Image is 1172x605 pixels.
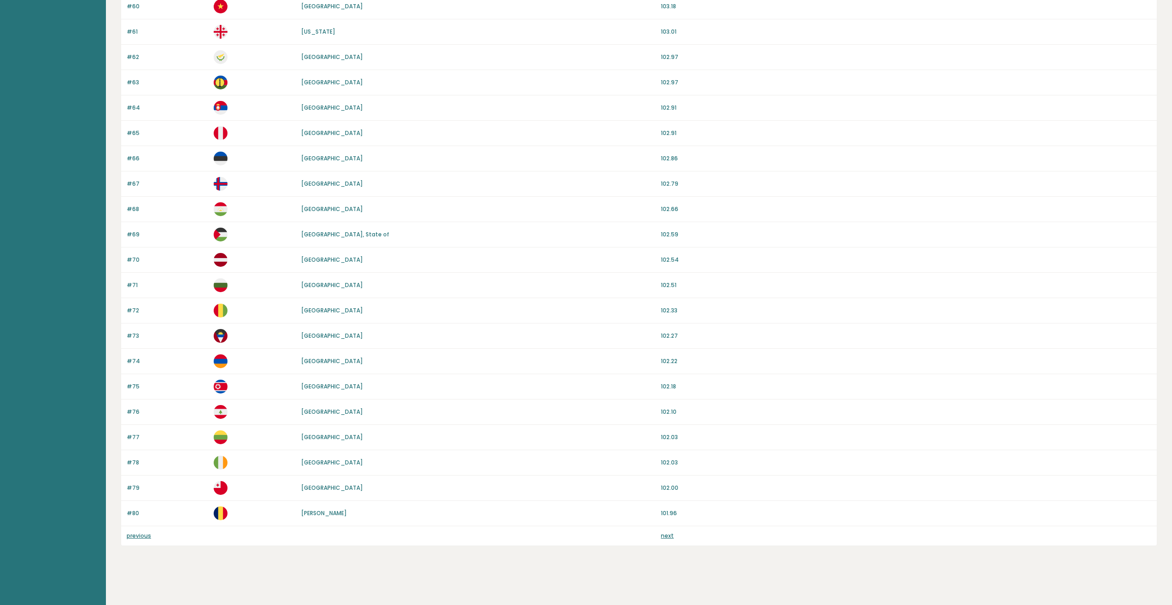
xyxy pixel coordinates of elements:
img: bg.svg [214,278,227,292]
img: nc.svg [214,76,227,89]
p: 102.79 [661,180,1151,188]
a: [PERSON_NAME] [301,509,347,517]
img: td.svg [214,506,227,520]
p: 102.54 [661,256,1151,264]
img: kp.svg [214,380,227,394]
p: 102.91 [661,129,1151,137]
p: 103.01 [661,28,1151,36]
img: ge.svg [214,25,227,39]
p: #77 [127,433,208,441]
a: [US_STATE] [301,28,335,35]
a: [GEOGRAPHIC_DATA] [301,332,363,340]
a: [GEOGRAPHIC_DATA] [301,78,363,86]
img: pe.svg [214,126,227,140]
p: 103.18 [661,2,1151,11]
img: ag.svg [214,329,227,343]
a: [GEOGRAPHIC_DATA] [301,104,363,112]
img: ee.svg [214,152,227,165]
a: [GEOGRAPHIC_DATA] [301,458,363,466]
p: 102.22 [661,357,1151,365]
p: #70 [127,256,208,264]
p: 102.59 [661,230,1151,239]
p: #68 [127,205,208,213]
p: #69 [127,230,208,239]
p: 101.96 [661,509,1151,517]
a: [GEOGRAPHIC_DATA] [301,382,363,390]
p: 102.97 [661,53,1151,61]
p: #66 [127,154,208,163]
img: lv.svg [214,253,227,267]
p: 102.00 [661,484,1151,492]
a: [GEOGRAPHIC_DATA] [301,281,363,289]
p: 102.51 [661,281,1151,289]
p: 102.33 [661,306,1151,315]
p: #76 [127,408,208,416]
a: previous [127,532,151,540]
p: 102.03 [661,458,1151,467]
p: #60 [127,2,208,11]
img: gn.svg [214,304,227,317]
p: #67 [127,180,208,188]
a: [GEOGRAPHIC_DATA] [301,2,363,10]
img: fo.svg [214,177,227,191]
p: #61 [127,28,208,36]
p: #71 [127,281,208,289]
img: ps.svg [214,228,227,241]
p: #79 [127,484,208,492]
p: 102.03 [661,433,1151,441]
a: [GEOGRAPHIC_DATA] [301,306,363,314]
p: 102.27 [661,332,1151,340]
p: #78 [127,458,208,467]
img: am.svg [214,354,227,368]
img: cy.svg [214,50,227,64]
p: #63 [127,78,208,87]
p: 102.18 [661,382,1151,391]
a: [GEOGRAPHIC_DATA] [301,53,363,61]
img: to.svg [214,481,227,495]
a: [GEOGRAPHIC_DATA] [301,357,363,365]
p: 102.10 [661,408,1151,416]
a: [GEOGRAPHIC_DATA] [301,154,363,162]
a: [GEOGRAPHIC_DATA], State of [301,230,389,238]
a: next [661,532,674,540]
a: [GEOGRAPHIC_DATA] [301,484,363,492]
p: 102.86 [661,154,1151,163]
img: lb.svg [214,405,227,419]
p: #80 [127,509,208,517]
img: lt.svg [214,430,227,444]
p: #64 [127,104,208,112]
a: [GEOGRAPHIC_DATA] [301,433,363,441]
a: [GEOGRAPHIC_DATA] [301,256,363,264]
p: 102.91 [661,104,1151,112]
p: #62 [127,53,208,61]
p: #72 [127,306,208,315]
img: tj.svg [214,202,227,216]
a: [GEOGRAPHIC_DATA] [301,129,363,137]
a: [GEOGRAPHIC_DATA] [301,408,363,416]
img: ie.svg [214,456,227,470]
a: [GEOGRAPHIC_DATA] [301,205,363,213]
p: 102.66 [661,205,1151,213]
p: 102.97 [661,78,1151,87]
p: #65 [127,129,208,137]
p: #75 [127,382,208,391]
p: #74 [127,357,208,365]
p: #73 [127,332,208,340]
img: rs.svg [214,101,227,115]
a: [GEOGRAPHIC_DATA] [301,180,363,188]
